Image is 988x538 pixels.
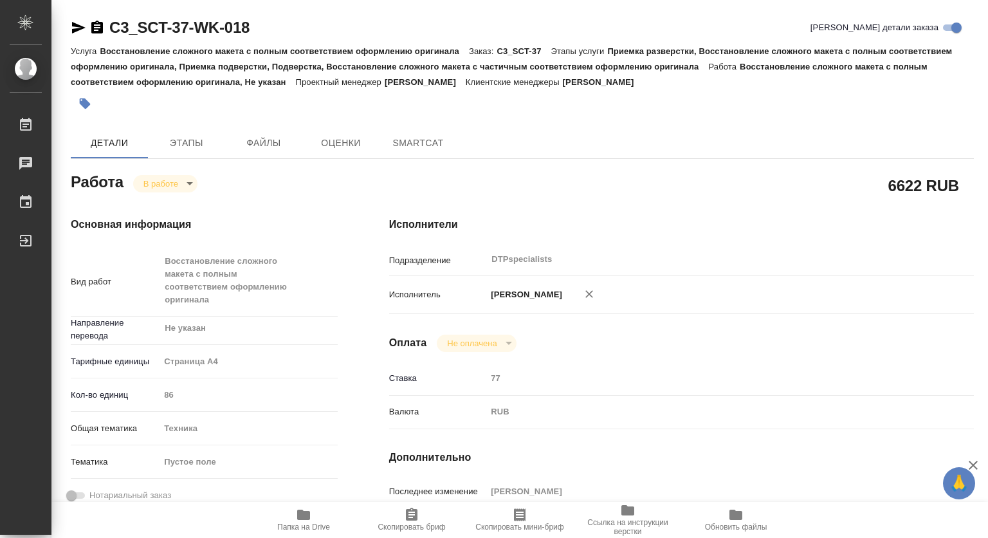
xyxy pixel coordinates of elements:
[160,418,337,440] div: Техника
[385,77,466,87] p: [PERSON_NAME]
[486,482,925,501] input: Пустое поле
[475,523,563,532] span: Скопировать мини-бриф
[71,89,99,118] button: Добавить тэг
[486,401,925,423] div: RUB
[160,451,337,473] div: Пустое поле
[233,135,295,151] span: Файлы
[437,335,516,352] div: В работе
[551,46,608,56] p: Этапы услуги
[160,351,337,373] div: Страница А4
[71,275,160,288] p: Вид работ
[705,523,767,532] span: Обновить файлы
[250,502,358,538] button: Папка на Drive
[378,523,445,532] span: Скопировать бриф
[888,174,959,196] h2: 6622 RUB
[277,523,330,532] span: Папка на Drive
[563,77,644,87] p: [PERSON_NAME]
[71,217,338,232] h4: Основная информация
[389,405,487,418] p: Валюта
[71,169,123,192] h2: Работа
[389,485,487,498] p: Последнее изменение
[89,20,105,35] button: Скопировать ссылку
[71,355,160,368] p: Тарифные единицы
[389,217,974,232] h4: Исполнители
[71,389,160,402] p: Кол-во единиц
[71,422,160,435] p: Общая тематика
[310,135,372,151] span: Оценки
[389,450,974,465] h4: Дополнительно
[140,178,182,189] button: В работе
[948,470,970,497] span: 🙏
[109,19,250,36] a: C3_SCT-37-WK-018
[581,518,674,536] span: Ссылка на инструкции верстки
[160,385,337,404] input: Пустое поле
[71,456,160,468] p: Тематика
[574,502,682,538] button: Ссылка на инструкции верстки
[486,369,925,387] input: Пустое поле
[71,46,100,56] p: Услуга
[389,335,427,351] h4: Оплата
[387,135,449,151] span: SmartCat
[943,467,975,499] button: 🙏
[71,20,86,35] button: Скопировать ссылку для ЯМессенджера
[71,317,160,342] p: Направление перевода
[100,46,469,56] p: Восстановление сложного макета с полным соответствием оформлению оригинала
[89,489,171,502] span: Нотариальный заказ
[486,288,562,301] p: [PERSON_NAME]
[296,77,385,87] p: Проектный менеджер
[497,46,551,56] p: C3_SCT-37
[466,502,574,538] button: Скопировать мини-бриф
[156,135,217,151] span: Этапы
[133,175,197,192] div: В работе
[389,254,487,267] p: Подразделение
[164,456,322,468] div: Пустое поле
[810,21,938,34] span: [PERSON_NAME] детали заказа
[78,135,140,151] span: Детали
[389,372,487,385] p: Ставка
[443,338,500,349] button: Не оплачена
[389,288,487,301] p: Исполнитель
[575,280,603,308] button: Удалить исполнителя
[682,502,790,538] button: Обновить файлы
[466,77,563,87] p: Клиентские менеджеры
[358,502,466,538] button: Скопировать бриф
[708,62,740,71] p: Работа
[469,46,497,56] p: Заказ:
